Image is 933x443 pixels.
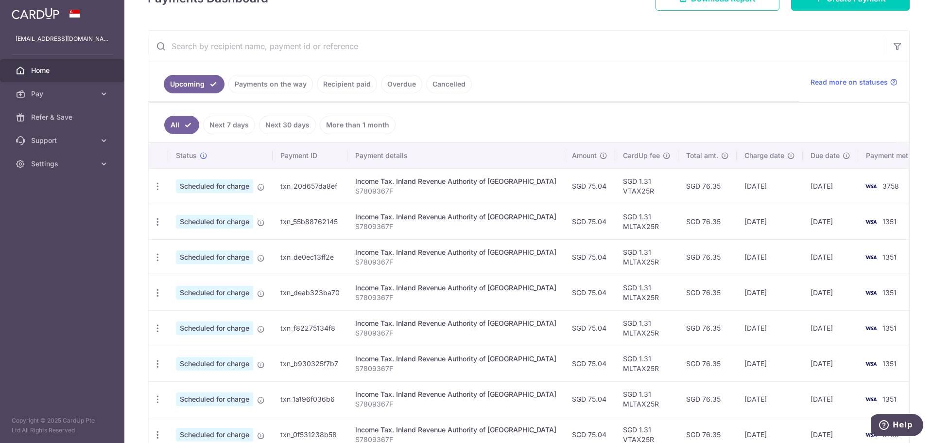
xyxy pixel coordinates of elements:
td: txn_de0ec13ff2e [273,239,347,275]
td: [DATE] [803,346,858,381]
span: Scheduled for charge [176,321,253,335]
span: Read more on statuses [811,77,888,87]
td: SGD 1.31 MLTAX25R [615,381,678,417]
td: SGD 75.04 [564,310,615,346]
span: Status [176,151,197,160]
a: Overdue [381,75,422,93]
td: SGD 75.04 [564,204,615,239]
td: SGD 75.04 [564,168,615,204]
img: Bank Card [861,180,881,192]
a: Next 7 days [203,116,255,134]
span: Settings [31,159,95,169]
span: 1351 [882,288,897,297]
a: Read more on statuses [811,77,898,87]
span: Home [31,66,95,75]
div: Income Tax. Inland Revenue Authority of [GEOGRAPHIC_DATA] [355,212,556,222]
p: [EMAIL_ADDRESS][DOMAIN_NAME] [16,34,109,44]
div: Income Tax. Inland Revenue Authority of [GEOGRAPHIC_DATA] [355,177,556,186]
span: Scheduled for charge [176,215,253,229]
span: 1351 [882,253,897,261]
td: [DATE] [737,204,803,239]
a: More than 1 month [320,116,396,134]
td: SGD 1.31 MLTAX25R [615,346,678,381]
p: S7809367F [355,399,556,409]
th: Payment details [347,143,564,168]
td: SGD 75.04 [564,239,615,275]
div: Income Tax. Inland Revenue Authority of [GEOGRAPHIC_DATA] [355,283,556,293]
td: txn_20d657da8ef [273,168,347,204]
td: SGD 75.04 [564,381,615,417]
td: [DATE] [803,381,858,417]
span: Scheduled for charge [176,286,253,300]
td: SGD 76.35 [678,310,737,346]
img: Bank Card [861,358,881,370]
a: Cancelled [426,75,472,93]
td: SGD 1.31 VTAX25R [615,168,678,204]
td: SGD 1.31 MLTAX25R [615,310,678,346]
span: Due date [811,151,840,160]
a: Recipient paid [317,75,377,93]
span: Pay [31,89,95,99]
td: SGD 76.35 [678,346,737,381]
td: txn_1a196f036b6 [273,381,347,417]
td: SGD 1.31 MLTAX25R [615,275,678,310]
td: [DATE] [803,239,858,275]
span: 3758 [882,182,899,190]
td: [DATE] [737,239,803,275]
p: S7809367F [355,222,556,231]
img: CardUp [12,8,59,19]
td: txn_f82275134f8 [273,310,347,346]
p: S7809367F [355,328,556,338]
input: Search by recipient name, payment id or reference [148,31,886,62]
img: Bank Card [861,429,881,441]
div: Income Tax. Inland Revenue Authority of [GEOGRAPHIC_DATA] [355,319,556,328]
span: 1351 [882,324,897,332]
td: SGD 1.31 MLTAX25R [615,239,678,275]
td: [DATE] [737,346,803,381]
span: Scheduled for charge [176,179,253,193]
p: S7809367F [355,257,556,267]
span: 1351 [882,359,897,368]
td: [DATE] [803,204,858,239]
td: SGD 76.35 [678,168,737,204]
span: Scheduled for charge [176,250,253,264]
span: Scheduled for charge [176,428,253,442]
a: Next 30 days [259,116,316,134]
span: 1351 [882,217,897,226]
div: Income Tax. Inland Revenue Authority of [GEOGRAPHIC_DATA] [355,248,556,257]
div: Income Tax. Inland Revenue Authority of [GEOGRAPHIC_DATA] [355,425,556,435]
p: S7809367F [355,293,556,302]
td: txn_b930325f7b7 [273,346,347,381]
td: [DATE] [737,381,803,417]
span: Support [31,136,95,145]
td: SGD 75.04 [564,346,615,381]
td: [DATE] [737,168,803,204]
td: txn_deab323ba70 [273,275,347,310]
td: SGD 76.35 [678,275,737,310]
img: Bank Card [861,216,881,228]
p: S7809367F [355,364,556,373]
span: Scheduled for charge [176,392,253,406]
td: SGD 76.35 [678,239,737,275]
div: Income Tax. Inland Revenue Authority of [GEOGRAPHIC_DATA] [355,354,556,364]
img: Bank Card [861,251,881,263]
img: Bank Card [861,287,881,299]
span: Amount [572,151,597,160]
img: Bank Card [861,393,881,405]
td: [DATE] [737,275,803,310]
span: Refer & Save [31,112,95,122]
span: 1351 [882,395,897,403]
span: CardUp fee [623,151,660,160]
span: Total amt. [686,151,718,160]
td: SGD 76.35 [678,204,737,239]
th: Payment method [858,143,932,168]
span: Charge date [744,151,784,160]
img: Bank Card [861,322,881,334]
span: Scheduled for charge [176,357,253,371]
td: SGD 75.04 [564,275,615,310]
td: [DATE] [803,168,858,204]
a: All [164,116,199,134]
td: txn_55b88762145 [273,204,347,239]
td: [DATE] [737,310,803,346]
